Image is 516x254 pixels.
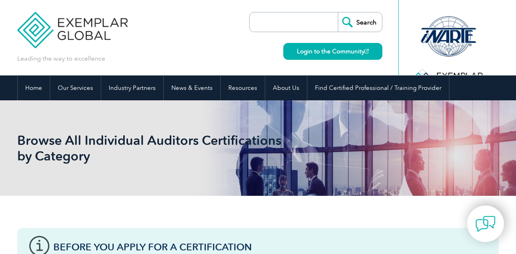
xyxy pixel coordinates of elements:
[101,75,163,100] a: Industry Partners
[53,242,487,252] h3: Before You Apply For a Certification
[221,75,265,100] a: Resources
[283,43,382,60] a: Login to the Community
[364,49,369,53] img: open_square.png
[265,75,307,100] a: About Us
[17,54,105,63] p: Leading the way to excellence
[50,75,101,100] a: Our Services
[17,132,325,164] h1: Browse All Individual Auditors Certifications by Category
[475,214,496,234] img: contact-chat.png
[307,75,449,100] a: Find Certified Professional / Training Provider
[164,75,220,100] a: News & Events
[18,75,50,100] a: Home
[338,12,382,32] input: Search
